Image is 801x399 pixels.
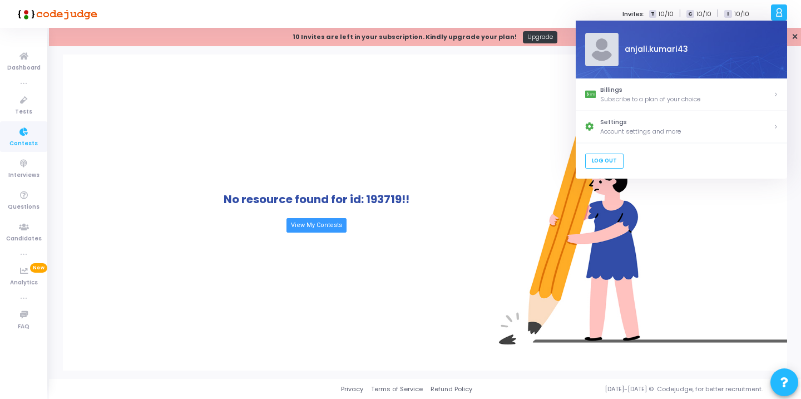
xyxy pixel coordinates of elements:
[585,154,623,169] a: Log Out
[686,10,694,18] span: C
[717,8,719,19] span: |
[600,118,773,127] div: Settings
[30,263,47,273] span: New
[649,10,656,18] span: T
[622,9,645,19] label: Invites:
[431,385,472,394] a: Refund Policy
[224,193,409,206] h1: No resource found for id: 193719!!
[600,127,773,136] div: Account settings and more
[600,85,773,95] div: Billings
[286,218,347,233] a: View My Contests
[585,33,618,66] img: Profile Picture
[8,171,39,180] span: Interviews
[734,9,749,19] span: 10/10
[341,385,363,394] a: Privacy
[14,3,97,25] img: logo
[15,107,32,117] span: Tests
[659,9,674,19] span: 10/10
[523,31,558,43] a: Upgrade
[371,385,423,394] a: Terms of Service
[9,139,38,149] span: Contests
[618,44,778,56] div: anjali.kumari43
[576,111,787,143] a: SettingsAccount settings and more
[679,8,681,19] span: |
[724,10,731,18] span: I
[293,32,517,41] strong: 10 Invites are left in your subscription. Kindly upgrade your plan!
[792,31,798,43] a: ✕
[6,234,42,244] span: Candidates
[600,95,773,104] div: Subscribe to a plan of your choice
[472,385,787,394] div: [DATE]-[DATE] © Codejudge, for better recruitment.
[18,322,29,332] span: FAQ
[576,78,787,111] a: BillingsSubscribe to a plan of your choice
[8,203,39,212] span: Questions
[7,63,41,73] span: Dashboard
[696,9,711,19] span: 10/10
[10,278,38,288] span: Analytics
